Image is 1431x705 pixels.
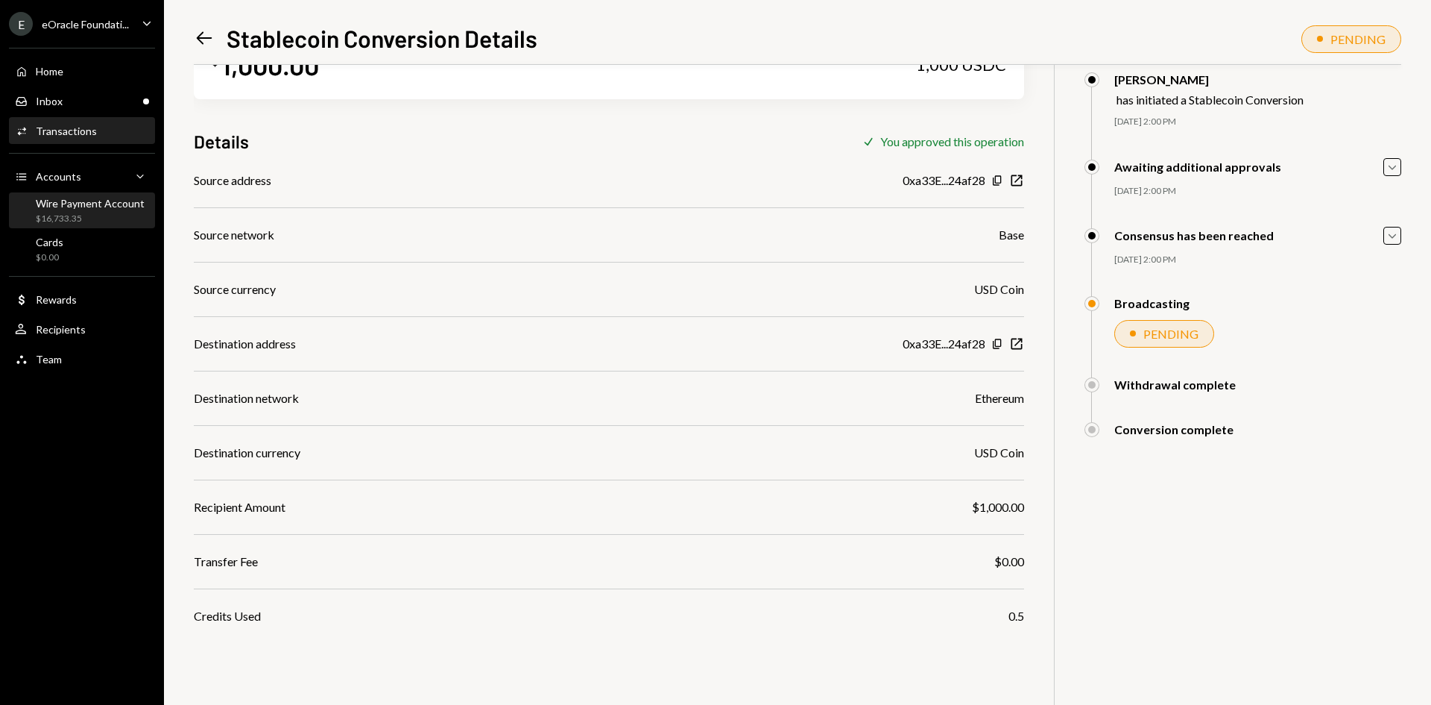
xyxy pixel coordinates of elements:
[36,213,145,225] div: $16,733.35
[1114,160,1281,174] div: Awaiting additional approvals
[36,251,63,264] div: $0.00
[9,12,33,36] div: E
[9,57,155,84] a: Home
[194,444,300,462] div: Destination currency
[1330,32,1386,46] div: PENDING
[36,353,62,366] div: Team
[227,23,537,53] h1: Stablecoin Conversion Details
[999,226,1024,244] div: Base
[36,170,81,183] div: Accounts
[972,498,1024,516] div: $1,000.00
[9,192,155,228] a: Wire Payment Account$16,733.35
[903,172,985,189] div: 0xa33E...24af28
[1114,296,1190,310] div: Broadcasting
[1114,377,1236,392] div: Withdrawal complete
[1143,327,1198,341] div: PENDING
[194,172,271,189] div: Source address
[36,95,63,107] div: Inbox
[194,226,274,244] div: Source network
[36,65,63,78] div: Home
[903,335,985,353] div: 0xa33E...24af28
[1114,254,1401,266] div: [DATE] 2:00 PM
[194,129,249,154] h3: Details
[194,553,258,571] div: Transfer Fee
[42,18,129,31] div: eOracle Foundati...
[36,293,77,306] div: Rewards
[1116,93,1304,107] div: has initiated a Stablecoin Conversion
[975,389,1024,407] div: Ethereum
[36,125,97,137] div: Transactions
[36,323,86,336] div: Recipients
[194,607,261,625] div: Credits Used
[1114,228,1274,242] div: Consensus has been reached
[9,231,155,267] a: Cards$0.00
[9,163,155,189] a: Accounts
[1114,185,1401,198] div: [DATE] 2:00 PM
[1114,72,1304,87] div: [PERSON_NAME]
[9,286,155,313] a: Rewards
[1008,607,1024,625] div: 0.5
[974,444,1024,462] div: USD Coin
[9,117,155,144] a: Transactions
[36,236,63,248] div: Cards
[974,281,1024,298] div: USD Coin
[994,553,1024,571] div: $0.00
[9,87,155,114] a: Inbox
[880,134,1024,148] div: You approved this operation
[1114,422,1233,436] div: Conversion complete
[194,389,299,407] div: Destination network
[9,345,155,372] a: Team
[36,197,145,210] div: Wire Payment Account
[1114,116,1401,128] div: [DATE] 2:00 PM
[194,498,285,516] div: Recipient Amount
[194,281,276,298] div: Source currency
[194,335,296,353] div: Destination address
[9,316,155,342] a: Recipients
